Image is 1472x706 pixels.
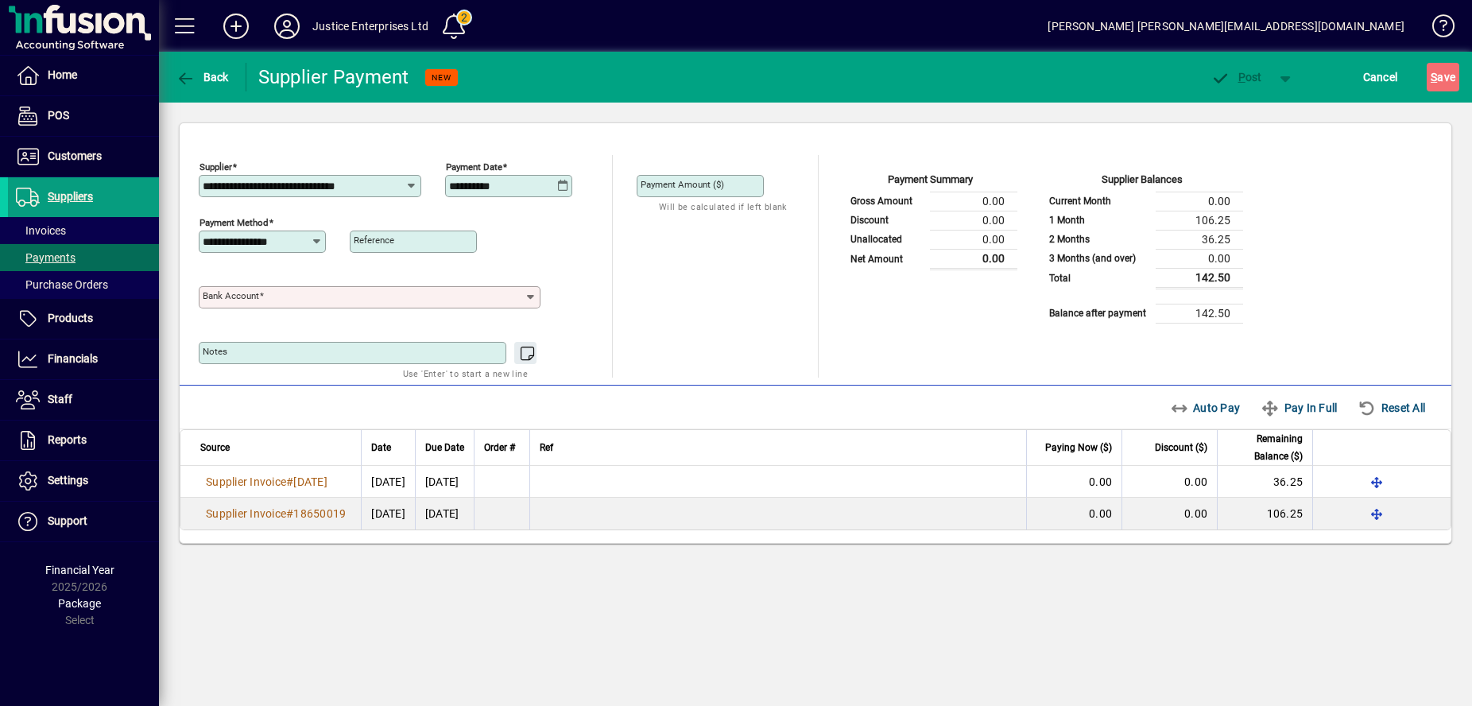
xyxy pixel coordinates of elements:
[8,380,159,420] a: Staff
[293,475,327,488] span: [DATE]
[484,439,515,456] span: Order #
[48,514,87,527] span: Support
[159,63,246,91] app-page-header-button: Back
[199,161,232,173] mat-label: Supplier
[8,299,159,339] a: Products
[293,507,346,520] span: 18650019
[200,473,333,491] a: Supplier Invoice#[DATE]
[1156,304,1243,323] td: 142.50
[415,498,474,529] td: [DATE]
[1041,155,1243,324] app-page-summary-card: Supplier Balances
[286,507,293,520] span: #
[199,217,269,228] mat-label: Payment method
[1211,71,1262,83] span: ost
[211,12,261,41] button: Add
[540,439,553,456] span: Ref
[48,393,72,405] span: Staff
[1363,64,1398,90] span: Cancel
[8,421,159,460] a: Reports
[8,461,159,501] a: Settings
[258,64,409,90] div: Supplier Payment
[930,249,1017,269] td: 0.00
[48,68,77,81] span: Home
[45,564,114,576] span: Financial Year
[1351,394,1431,422] button: Reset All
[432,72,451,83] span: NEW
[16,224,66,237] span: Invoices
[1273,475,1303,488] span: 36.25
[48,149,102,162] span: Customers
[16,278,108,291] span: Purchase Orders
[1261,395,1337,421] span: Pay In Full
[203,290,259,301] mat-label: Bank Account
[1089,475,1112,488] span: 0.00
[8,244,159,271] a: Payments
[312,14,428,39] div: Justice Enterprises Ltd
[1184,475,1207,488] span: 0.00
[1156,192,1243,211] td: 0.00
[8,502,159,541] a: Support
[48,433,87,446] span: Reports
[206,475,286,488] span: Supplier Invoice
[354,235,394,246] mat-label: Reference
[1431,64,1455,90] span: ave
[1041,172,1243,192] div: Supplier Balances
[1045,439,1112,456] span: Paying Now ($)
[1041,304,1156,323] td: Balance after payment
[371,475,405,488] span: [DATE]
[1184,507,1207,520] span: 0.00
[1267,507,1303,520] span: 106.25
[371,439,391,456] span: Date
[1156,211,1243,230] td: 106.25
[1041,211,1156,230] td: 1 Month
[206,507,286,520] span: Supplier Invoice
[843,249,930,269] td: Net Amount
[48,109,69,122] span: POS
[200,505,351,522] a: Supplier Invoice#18650019
[843,172,1017,192] div: Payment Summary
[1203,63,1270,91] button: Post
[203,346,227,357] mat-label: Notes
[48,190,93,203] span: Suppliers
[843,155,1017,270] app-page-summary-card: Payment Summary
[1359,63,1402,91] button: Cancel
[1431,71,1437,83] span: S
[172,63,233,91] button: Back
[48,474,88,487] span: Settings
[641,179,724,190] mat-label: Payment Amount ($)
[1427,63,1459,91] button: Save
[58,597,101,610] span: Package
[1048,14,1404,39] div: [PERSON_NAME] [PERSON_NAME][EMAIL_ADDRESS][DOMAIN_NAME]
[48,352,98,365] span: Financials
[176,71,229,83] span: Back
[425,439,464,456] span: Due Date
[1041,192,1156,211] td: Current Month
[1089,507,1112,520] span: 0.00
[8,56,159,95] a: Home
[446,161,502,173] mat-label: Payment Date
[200,439,230,456] span: Source
[843,192,930,211] td: Gross Amount
[930,230,1017,249] td: 0.00
[1254,394,1343,422] button: Pay In Full
[286,475,293,488] span: #
[843,211,930,230] td: Discount
[261,12,312,41] button: Profile
[1156,268,1243,288] td: 142.50
[1041,249,1156,268] td: 3 Months (and over)
[16,251,76,264] span: Payments
[1420,3,1452,55] a: Knowledge Base
[843,230,930,249] td: Unallocated
[48,312,93,324] span: Products
[415,466,474,498] td: [DATE]
[930,192,1017,211] td: 0.00
[1358,395,1425,421] span: Reset All
[1155,439,1207,456] span: Discount ($)
[8,217,159,244] a: Invoices
[8,96,159,136] a: POS
[659,197,787,215] mat-hint: Will be calculated if left blank
[1041,230,1156,249] td: 2 Months
[1041,268,1156,288] td: Total
[1156,249,1243,268] td: 0.00
[1227,430,1303,465] span: Remaining Balance ($)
